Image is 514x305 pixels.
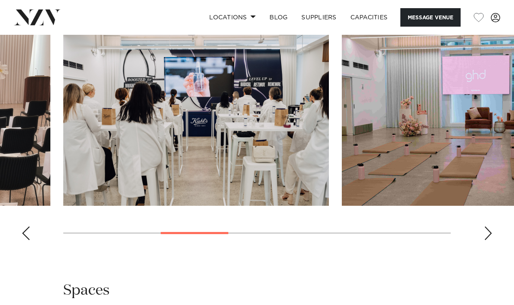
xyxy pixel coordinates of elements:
h2: Spaces [63,281,110,301]
a: SUPPLIERS [294,8,343,27]
a: Capacities [344,8,395,27]
a: Locations [202,8,263,27]
button: Message Venue [400,8,461,27]
img: nzv-logo.png [14,9,61,25]
swiper-slide: 3 / 8 [63,11,329,206]
a: BLOG [263,8,294,27]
